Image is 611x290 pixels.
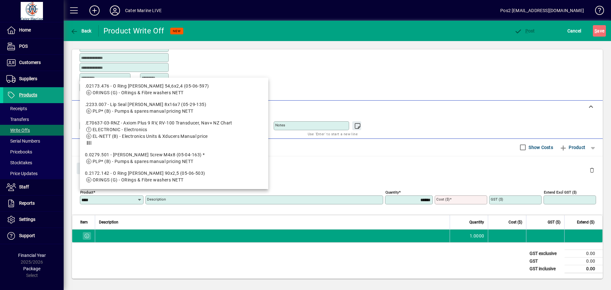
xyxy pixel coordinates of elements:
[500,5,584,16] div: Pos2 [EMAIL_ADDRESS][DOMAIN_NAME]
[491,197,503,202] mat-label: GST ($)
[3,212,64,228] a: Settings
[450,230,488,242] td: 1.0000
[6,128,30,133] span: Write Offs
[23,266,40,271] span: Package
[548,219,560,226] span: GST ($)
[584,163,600,178] button: Delete
[19,201,35,206] span: Reports
[308,130,358,138] mat-hint: Use 'Enter' to start a new line
[3,55,64,71] a: Customers
[105,5,125,16] button: Profile
[6,117,29,122] span: Transfers
[103,26,164,36] div: Product Write Off
[6,106,27,111] span: Receipts
[147,197,166,202] mat-label: Description
[19,217,35,222] span: Settings
[93,177,184,182] span: ORINGS (G) - ORings & Fibre washers NETT
[173,29,181,33] span: NEW
[3,71,64,87] a: Suppliers
[3,179,64,195] a: Staff
[513,25,537,37] button: Post
[3,136,64,146] a: Serial Numbers
[70,28,92,33] span: Back
[84,5,105,16] button: Add
[72,156,603,180] div: Product
[3,146,64,157] a: Pricebooks
[19,184,29,189] span: Staff
[77,163,98,174] button: Close
[527,144,553,151] label: Show Costs
[565,250,603,257] td: 0.00
[6,171,38,176] span: Price Updates
[19,92,37,97] span: Products
[567,26,581,36] span: Cancel
[3,125,64,136] a: Write Offs
[3,22,64,38] a: Home
[3,39,64,54] a: POS
[544,190,577,194] mat-label: Extend excl GST ($)
[436,197,450,202] mat-label: Cost ($)
[577,219,594,226] span: Extend ($)
[6,160,32,165] span: Stocktakes
[85,101,263,108] div: .2233.007 - Lip Seal [PERSON_NAME] 8x16x7 (05-29-135)
[3,114,64,125] a: Transfers
[3,157,64,168] a: Stocktakes
[85,152,263,158] div: 0.0279.501 - [PERSON_NAME] Screw M4x8 (05-04-163) *
[80,167,268,186] mat-option: 0.2172.142 - O Ring Johnson 90x2,5 (05-06-503)
[18,253,46,258] span: Financial Year
[584,167,600,173] app-page-header-button: Delete
[125,5,162,16] div: Cater Marine LIVE
[85,170,263,177] div: 0.2172.142 - O Ring [PERSON_NAME] 90x2,5 (05-06-503)
[93,90,184,95] span: ORINGS (G) - ORings & Fibre washers NETT
[526,250,565,257] td: GST exclusive
[594,28,597,33] span: S
[526,257,565,265] td: GST
[3,168,64,179] a: Price Updates
[3,103,64,114] a: Receipts
[75,165,100,171] app-page-header-button: Close
[19,233,35,238] span: Support
[93,134,208,139] span: EL-NETT (B) - Electronics Units & Xducers Manual price
[85,188,263,195] div: 0.2230.015 - [PERSON_NAME] V-ring ([PHONE_NUMBER]
[565,265,603,273] td: 0.00
[79,163,96,173] span: Close
[93,109,193,114] span: PLP* (B) - Pumps & spares manual pricing NETT
[385,190,399,194] mat-label: Quantity
[590,1,603,22] a: Knowledge Base
[19,27,31,32] span: Home
[64,25,99,37] app-page-header-button: Back
[80,186,268,204] mat-option: 0.2230.015 - Johnson V-ring (05-19-503
[85,83,263,89] div: .02173.476 - O Ring [PERSON_NAME] 54,6x2,4 (05-06-597)
[80,149,268,167] mat-option: 0.0279.501 - Johnson Screw M4x8 (05-04-163) *
[69,25,93,37] button: Back
[514,28,535,33] span: ost
[593,25,606,37] button: Save
[99,219,118,226] span: Description
[80,117,268,149] mat-option: .E70637-03-RNZ - Axiom Plus 9 RV, RV-100 Transducer, Nav+ NZ Chart
[19,44,28,49] span: POS
[80,80,268,99] mat-option: .02173.476 - O Ring Johnson 54,6x2,4 (05-06-597)
[526,265,565,273] td: GST inclusive
[6,138,40,144] span: Serial Numbers
[19,76,37,81] span: Suppliers
[6,149,32,154] span: Pricebooks
[80,219,88,226] span: Item
[565,257,603,265] td: 0.00
[509,219,522,226] span: Cost ($)
[275,123,285,127] mat-label: Notes
[469,219,484,226] span: Quantity
[3,195,64,211] a: Reports
[93,127,147,132] span: ELECTRONIC - Electronics
[3,228,64,244] a: Support
[80,99,268,117] mat-option: .2233.007 - Lip Seal Johnson 8x16x7 (05-29-135)
[80,190,93,194] mat-label: Product
[85,120,263,126] div: .E70637-03-RNZ - Axiom Plus 9 RV, RV-100 Transducer, Nav+ NZ Chart
[93,159,193,164] span: PLP* (B) - Pumps & spares manual pricing NETT
[19,60,41,65] span: Customers
[566,25,583,37] button: Cancel
[594,26,604,36] span: ave
[525,28,528,33] span: P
